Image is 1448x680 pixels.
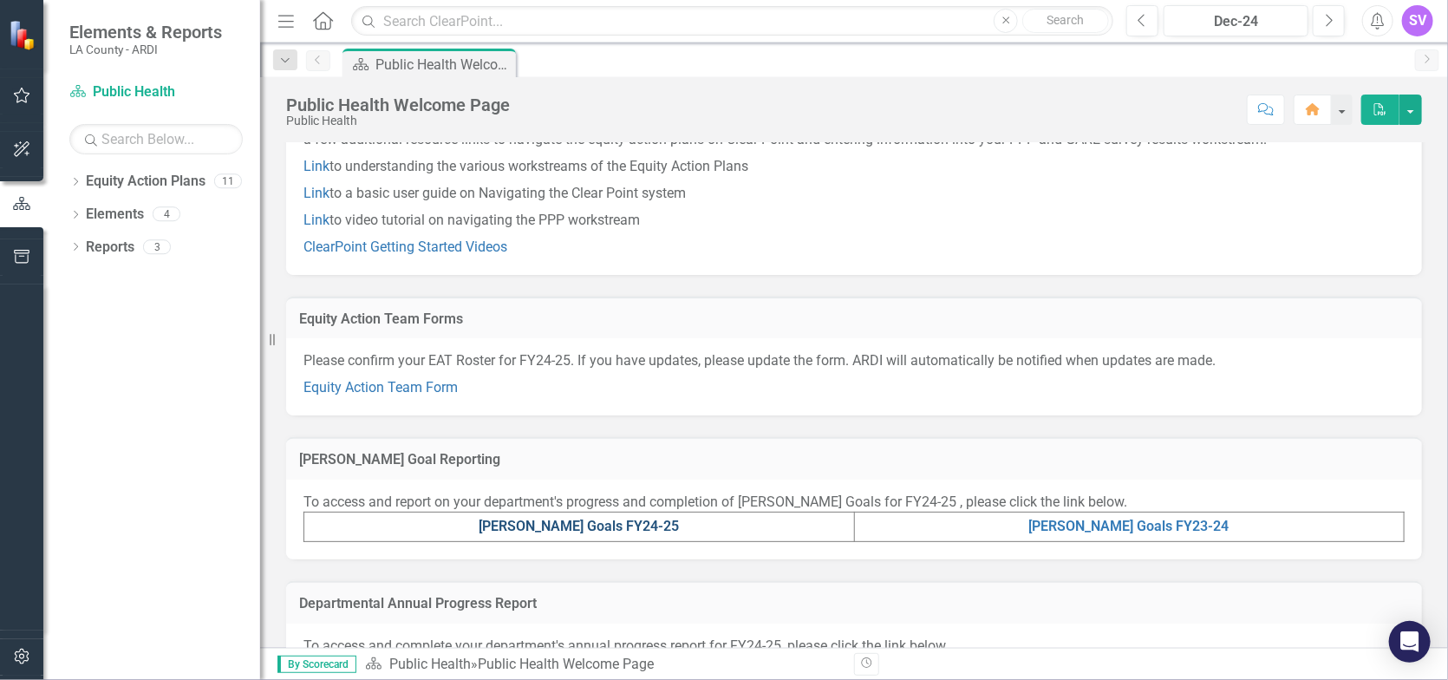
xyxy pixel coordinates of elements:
a: Elements [86,205,144,225]
button: Search [1022,9,1109,33]
h3: Departmental Annual Progress Report [299,596,1409,611]
a: Link [303,212,329,228]
img: ClearPoint Strategy [9,20,39,50]
p: Please confirm your EAT Roster for FY24-25. If you have updates, please update the form. ARDI wil... [303,351,1405,375]
p: To access and report on your department's progress and completion of [PERSON_NAME] Goals for FY24... [303,493,1405,513]
a: Public Health [389,656,471,672]
p: to understanding the various workstreams of the Equity Action Plans [303,154,1405,180]
div: 3 [143,239,171,254]
button: SV [1402,5,1433,36]
input: Search ClearPoint... [351,6,1113,36]
div: Public Health Welcome Page [478,656,654,672]
p: To access and complete your department's annual progress report for FY24-25, please click the lin... [303,637,1405,657]
div: Public Health Welcome Page [286,95,510,114]
a: ClearPoint Getting Started Videos [303,239,507,255]
a: [PERSON_NAME] Goals FY23-24 [1029,518,1229,534]
button: Dec-24 [1164,5,1308,36]
h3: [PERSON_NAME] Goal Reporting [299,452,1409,467]
span: Search [1047,13,1085,27]
a: Reports [86,238,134,258]
span: By Scorecard [277,656,356,673]
small: LA County - ARDI [69,42,222,56]
span: Elements & Reports [69,22,222,42]
a: Equity Action Plans [86,172,205,192]
div: 4 [153,207,180,222]
a: Public Health [69,82,243,102]
input: Search Below... [69,124,243,154]
p: to video tutorial on navigating the PPP workstream [303,207,1405,234]
div: Public Health Welcome Page [375,54,512,75]
p: to a basic user guide on Navigating the Clear Point system [303,180,1405,207]
div: Open Intercom Messenger [1389,621,1431,663]
div: » [365,655,841,675]
a: Equity Action Team Form [303,379,458,396]
a: [PERSON_NAME] Goals FY24-25 [479,518,679,534]
div: 11 [214,174,242,189]
div: Dec-24 [1170,11,1302,32]
h3: Equity Action Team Forms [299,311,1409,327]
a: Link [303,158,329,174]
a: Link [303,185,329,201]
div: Public Health [286,114,510,127]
